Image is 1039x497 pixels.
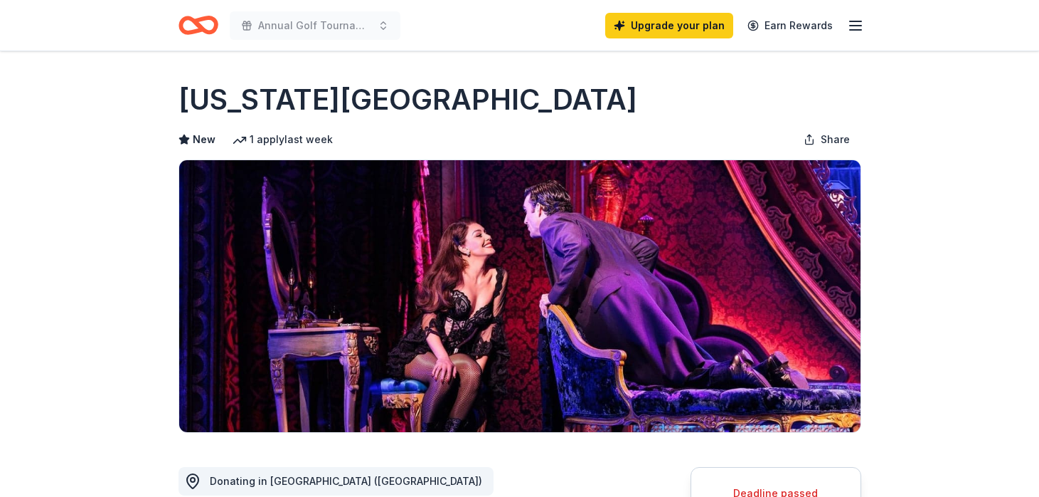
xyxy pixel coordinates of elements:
[179,80,637,120] h1: [US_STATE][GEOGRAPHIC_DATA]
[792,125,861,154] button: Share
[739,13,841,38] a: Earn Rewards
[193,131,215,148] span: New
[605,13,733,38] a: Upgrade your plan
[230,11,400,40] button: Annual Golf Tournament and Silent Auction
[179,160,860,432] img: Image for Tennessee Performing Arts Center
[179,9,218,42] a: Home
[821,131,850,148] span: Share
[258,17,372,34] span: Annual Golf Tournament and Silent Auction
[210,475,482,487] span: Donating in [GEOGRAPHIC_DATA] ([GEOGRAPHIC_DATA])
[233,131,333,148] div: 1 apply last week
